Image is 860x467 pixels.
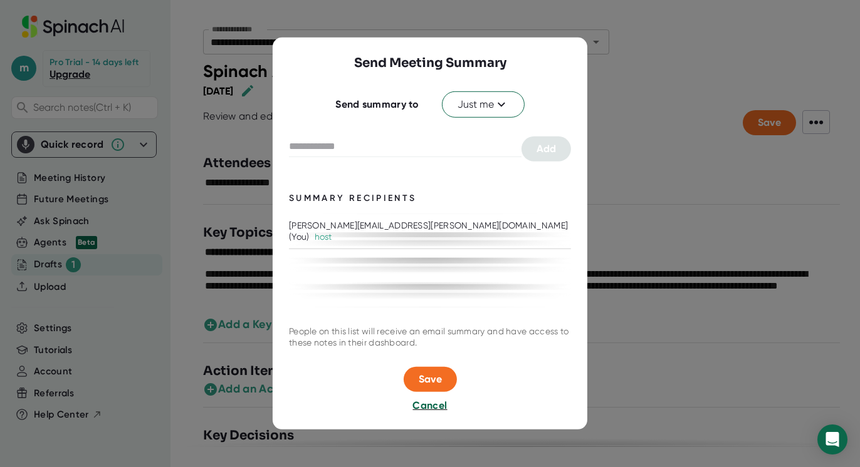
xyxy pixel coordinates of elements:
span: Add [537,143,556,155]
div: Domain: [URL] [33,33,89,43]
div: Keywords by Traffic [139,74,211,82]
span: Cancel [412,399,447,411]
div: People on this list will receive an email summary and have access to these notes in their dashboard. [289,326,571,348]
button: Add [522,136,571,162]
img: tab_domain_overview_orange.svg [34,73,44,83]
h3: Send Meeting Summary [354,54,506,73]
img: logo_orange.svg [20,20,30,30]
span: Save [419,373,442,385]
button: Just me [442,91,525,118]
button: Cancel [412,398,447,413]
div: host [315,231,332,241]
div: Send summary to [335,98,419,111]
img: website_grey.svg [20,33,30,43]
div: Domain Overview [48,74,112,82]
span: Just me [458,97,509,112]
button: Save [404,367,457,392]
img: tab_keywords_by_traffic_grey.svg [125,73,135,83]
div: Summary Recipients [289,192,416,205]
div: [PERSON_NAME][EMAIL_ADDRESS][PERSON_NAME][DOMAIN_NAME] (You) [289,220,571,242]
div: Open Intercom Messenger [817,424,847,454]
div: v 4.0.25 [35,20,61,30]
